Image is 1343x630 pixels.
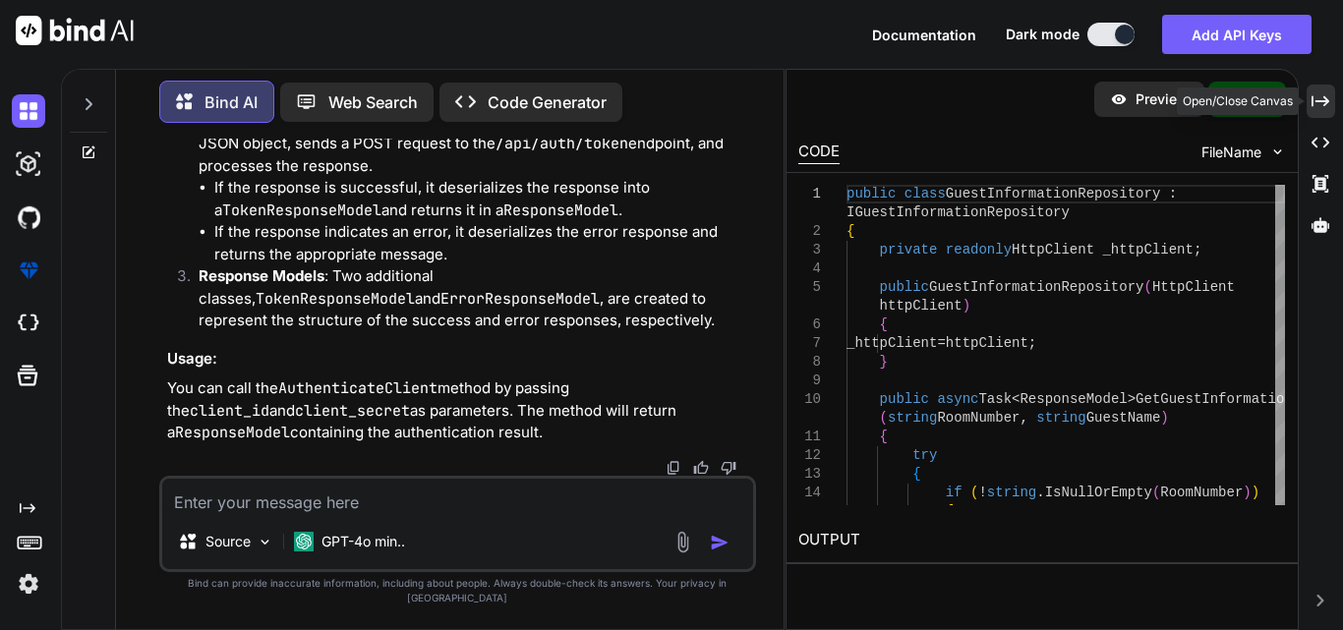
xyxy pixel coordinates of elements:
[278,378,438,398] code: AuthenticateClient
[872,27,976,43] span: Documentation
[912,447,937,463] span: try
[929,279,1143,295] span: GuestInformationRepository
[937,335,945,351] span: =
[937,410,1020,426] span: RoomNumber
[1252,485,1259,500] span: )
[946,485,963,500] span: if
[798,315,821,334] div: 6
[937,391,978,407] span: async
[946,335,1028,351] span: httpClient
[787,517,1298,563] h2: OUTPUT
[1177,87,1299,115] div: Open/Close Canvas
[946,242,1012,258] span: readonly
[880,242,938,258] span: private
[295,401,410,421] code: client_secret
[798,372,821,390] div: 9
[880,391,929,407] span: public
[1020,410,1027,426] span: ,
[204,90,258,114] p: Bind AI
[671,531,694,553] img: attachment
[1036,410,1085,426] span: string
[1152,279,1235,295] span: HttpClient
[847,335,937,351] span: _httpClient
[1045,485,1152,500] span: IsNullOrEmpty
[199,265,752,332] p: : Two additional classes, and , are created to represent the structure of the success and error r...
[12,147,45,181] img: darkAi-studio
[888,410,937,426] span: string
[721,460,736,476] img: dislike
[440,289,600,309] code: ErrorResponseModel
[880,410,888,426] span: (
[872,25,976,45] button: Documentation
[12,307,45,340] img: cloudideIcon
[16,16,134,45] img: Bind AI
[1162,15,1312,54] button: Add API Keys
[1201,143,1261,162] span: FileName
[328,90,418,114] p: Web Search
[321,532,405,551] p: GPT-4o min..
[912,466,920,482] span: {
[710,533,730,552] img: icon
[1036,485,1044,500] span: .
[488,90,607,114] p: Code Generator
[970,485,978,500] span: (
[199,266,324,285] strong: Response Models
[880,316,888,332] span: {
[880,354,888,370] span: }
[946,503,954,519] span: {
[159,576,756,605] p: Bind can provide inaccurate information, including about people. Always double-check its answers....
[256,289,415,309] code: TokenResponseModel
[798,185,821,203] div: 1
[294,532,314,551] img: GPT-4o mini
[12,567,45,601] img: settings
[798,222,821,241] div: 2
[798,484,821,502] div: 14
[214,177,752,221] li: If the response is successful, it deserializes the response into a and returns it in a .
[798,278,821,297] div: 5
[12,94,45,128] img: darkChat
[1012,242,1194,258] span: HttpClient _httpClient
[12,200,45,234] img: githubDark
[798,465,821,484] div: 13
[666,460,681,476] img: copy
[880,429,888,444] span: {
[798,141,840,164] div: CODE
[1160,410,1168,426] span: )
[847,204,1070,220] span: IGuestInformationRepository
[503,200,618,220] code: ResponseModel
[798,502,821,521] div: 15
[199,111,752,178] p: : This method constructs the request body as a JSON object, sends a POST request to the endpoint,...
[798,353,821,372] div: 8
[1136,391,1293,407] span: GetGuestInformation
[847,186,896,201] span: public
[987,485,1036,500] span: string
[1128,391,1136,407] span: >
[798,259,821,278] div: 4
[905,186,946,201] span: class
[963,298,970,314] span: )
[12,254,45,287] img: premium
[167,348,752,371] h3: Usage:
[946,186,1177,201] span: GuestInformationRepository :
[1086,410,1161,426] span: GuestName
[175,423,290,442] code: ResponseModel
[978,485,986,500] span: !
[190,401,269,421] code: client_id
[798,334,821,353] div: 7
[496,134,628,153] code: /api/auth/token
[205,532,251,551] p: Source
[222,200,381,220] code: TokenResponseModel
[798,428,821,446] div: 11
[1143,279,1151,295] span: (
[1269,143,1286,160] img: chevron down
[693,460,709,476] img: like
[978,391,1012,407] span: Task
[1160,485,1243,500] span: RoomNumber
[257,534,273,550] img: Pick Models
[1012,391,1020,407] span: <
[1136,89,1189,109] p: Preview
[214,221,752,265] li: If the response indicates an error, it deserializes the error response and returns the appropriat...
[1152,485,1160,500] span: (
[880,298,963,314] span: httpClient
[1194,242,1201,258] span: ;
